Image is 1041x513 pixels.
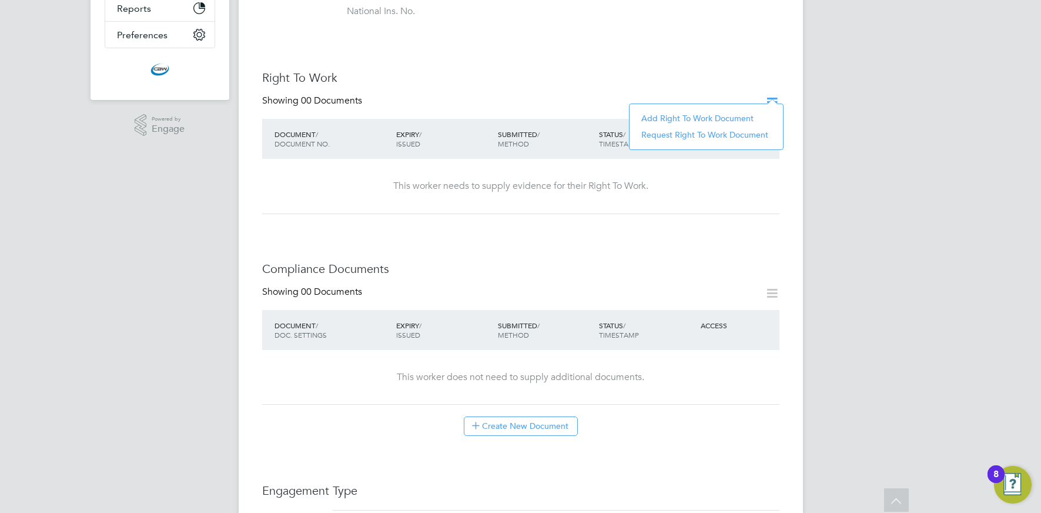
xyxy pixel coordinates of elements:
span: / [316,129,318,139]
div: EXPIRY [393,124,495,154]
a: Powered byEngage [135,114,185,136]
div: Showing [262,286,364,298]
span: / [419,321,421,330]
span: ISSUED [396,330,420,339]
h3: Compliance Documents [262,261,779,277]
span: / [537,321,540,330]
h3: Right To Work [262,70,779,85]
li: Add Right To Work Document [635,110,777,126]
span: DOC. SETTINGS [275,330,327,339]
div: STATUS [596,315,698,345]
div: SUBMITTED [495,315,597,345]
div: DOCUMENT [272,124,393,154]
div: This worker needs to supply evidence for their Right To Work. [274,180,768,192]
span: 00 Documents [301,95,362,106]
span: / [316,321,318,330]
span: / [623,321,625,330]
span: METHOD [498,139,529,148]
span: / [419,129,421,139]
span: / [623,129,625,139]
span: 00 Documents [301,286,362,298]
div: STATUS [596,124,698,154]
span: DOCUMENT NO. [275,139,330,148]
button: Create New Document [464,417,578,435]
button: Preferences [105,22,215,48]
div: SUBMITTED [495,124,597,154]
button: Open Resource Center, 8 new notifications [994,466,1032,504]
span: TIMESTAMP [599,139,639,148]
span: Powered by [152,114,185,124]
label: National Ins. No. [333,5,415,18]
div: ACCESS [698,315,779,336]
span: Engage [152,124,185,134]
a: Go to home page [105,60,215,79]
span: Reports [117,3,151,14]
div: 8 [993,474,999,489]
h3: Engagement Type [262,483,779,498]
span: Preferences [117,29,168,41]
span: METHOD [498,330,529,339]
span: ISSUED [396,139,420,148]
div: This worker does not need to supply additional documents. [274,371,768,384]
li: Request Right To Work Document [635,126,777,143]
span: TIMESTAMP [599,330,639,339]
div: Showing [262,95,364,107]
div: DOCUMENT [272,315,393,345]
span: / [537,129,540,139]
div: EXPIRY [393,315,495,345]
img: cbwstaffingsolutions-logo-retina.png [150,60,169,79]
